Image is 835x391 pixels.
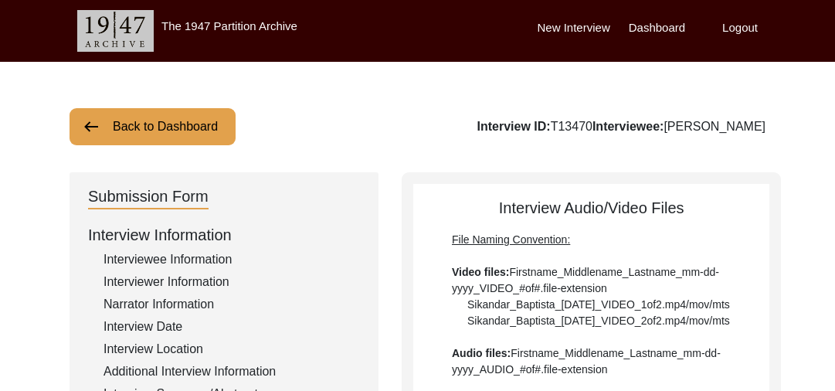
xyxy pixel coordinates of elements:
[452,233,570,246] span: File Naming Convention:
[104,295,360,314] div: Narrator Information
[88,185,209,209] div: Submission Form
[592,120,664,133] b: Interviewee:
[104,340,360,359] div: Interview Location
[477,120,551,133] b: Interview ID:
[70,108,236,145] button: Back to Dashboard
[452,347,511,359] b: Audio files:
[104,250,360,269] div: Interviewee Information
[88,223,360,246] div: Interview Information
[82,117,100,136] img: arrow-left.png
[477,117,765,136] div: T13470 [PERSON_NAME]
[104,362,360,381] div: Additional Interview Information
[452,266,509,278] b: Video files:
[161,19,297,32] label: The 1947 Partition Archive
[77,10,154,52] img: header-logo.png
[104,318,360,336] div: Interview Date
[538,19,610,37] label: New Interview
[104,273,360,291] div: Interviewer Information
[722,19,758,37] label: Logout
[629,19,685,37] label: Dashboard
